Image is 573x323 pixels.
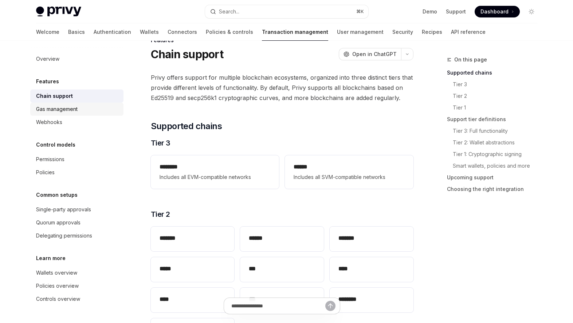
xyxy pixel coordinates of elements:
[262,23,328,41] a: Transaction management
[151,72,413,103] span: Privy offers support for multiple blockchain ecosystems, organized into three distinct tiers that...
[352,51,397,58] span: Open in ChatGPT
[285,155,413,189] a: **** *Includes all SVM-compatible networks
[151,209,170,219] span: Tier 2
[36,77,59,86] h5: Features
[30,229,123,242] a: Delegating permissions
[206,23,253,41] a: Policies & controls
[36,231,92,240] div: Delegating permissions
[339,48,401,60] button: Open in ChatGPT
[36,205,91,214] div: Single-party approvals
[447,148,543,160] a: Tier 1: Cryptographic signing
[30,103,123,116] a: Gas management
[151,120,222,132] span: Supported chains
[447,90,543,102] a: Tier 2
[325,301,335,311] button: Send message
[447,113,543,125] a: Support tier definitions
[36,92,73,100] div: Chain support
[422,23,442,41] a: Recipes
[446,8,466,15] a: Support
[356,9,364,15] span: ⌘ K
[423,8,437,15] a: Demo
[337,23,384,41] a: User management
[151,48,223,61] h1: Chain support
[30,166,123,179] a: Policies
[36,282,79,290] div: Policies overview
[30,292,123,306] a: Controls overview
[231,298,325,314] input: Ask a question...
[68,23,85,41] a: Basics
[205,5,368,18] button: Open search
[447,125,543,137] a: Tier 3: Full functionality
[36,23,59,41] a: Welcome
[30,266,123,279] a: Wallets overview
[30,89,123,103] a: Chain support
[151,155,279,189] a: **** ***Includes all EVM-compatible networks
[447,67,543,79] a: Supported chains
[30,216,123,229] a: Quorum approvals
[140,23,159,41] a: Wallets
[36,268,77,277] div: Wallets overview
[36,155,64,164] div: Permissions
[30,279,123,292] a: Policies overview
[36,295,80,303] div: Controls overview
[392,23,413,41] a: Security
[36,254,66,263] h5: Learn more
[30,116,123,129] a: Webhooks
[447,183,543,195] a: Choosing the right integration
[36,7,81,17] img: light logo
[30,203,123,216] a: Single-party approvals
[168,23,197,41] a: Connectors
[36,55,59,63] div: Overview
[94,23,131,41] a: Authentication
[447,172,543,183] a: Upcoming support
[447,137,543,148] a: Tier 2: Wallet abstractions
[526,6,537,17] button: Toggle dark mode
[30,52,123,65] a: Overview
[36,105,78,113] div: Gas management
[447,79,543,90] a: Tier 3
[451,23,486,41] a: API reference
[219,7,239,16] div: Search...
[454,55,487,64] span: On this page
[447,102,543,113] a: Tier 1
[151,138,170,148] span: Tier 3
[36,118,62,127] div: Webhooks
[294,173,404,182] span: Includes all SVM-compatible networks
[480,8,509,15] span: Dashboard
[36,191,78,199] h5: Common setups
[475,6,520,17] a: Dashboard
[36,218,81,227] div: Quorum approvals
[160,173,270,182] span: Includes all EVM-compatible networks
[30,153,123,166] a: Permissions
[36,168,55,177] div: Policies
[36,140,75,149] h5: Control models
[447,160,543,172] a: Smart wallets, policies and more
